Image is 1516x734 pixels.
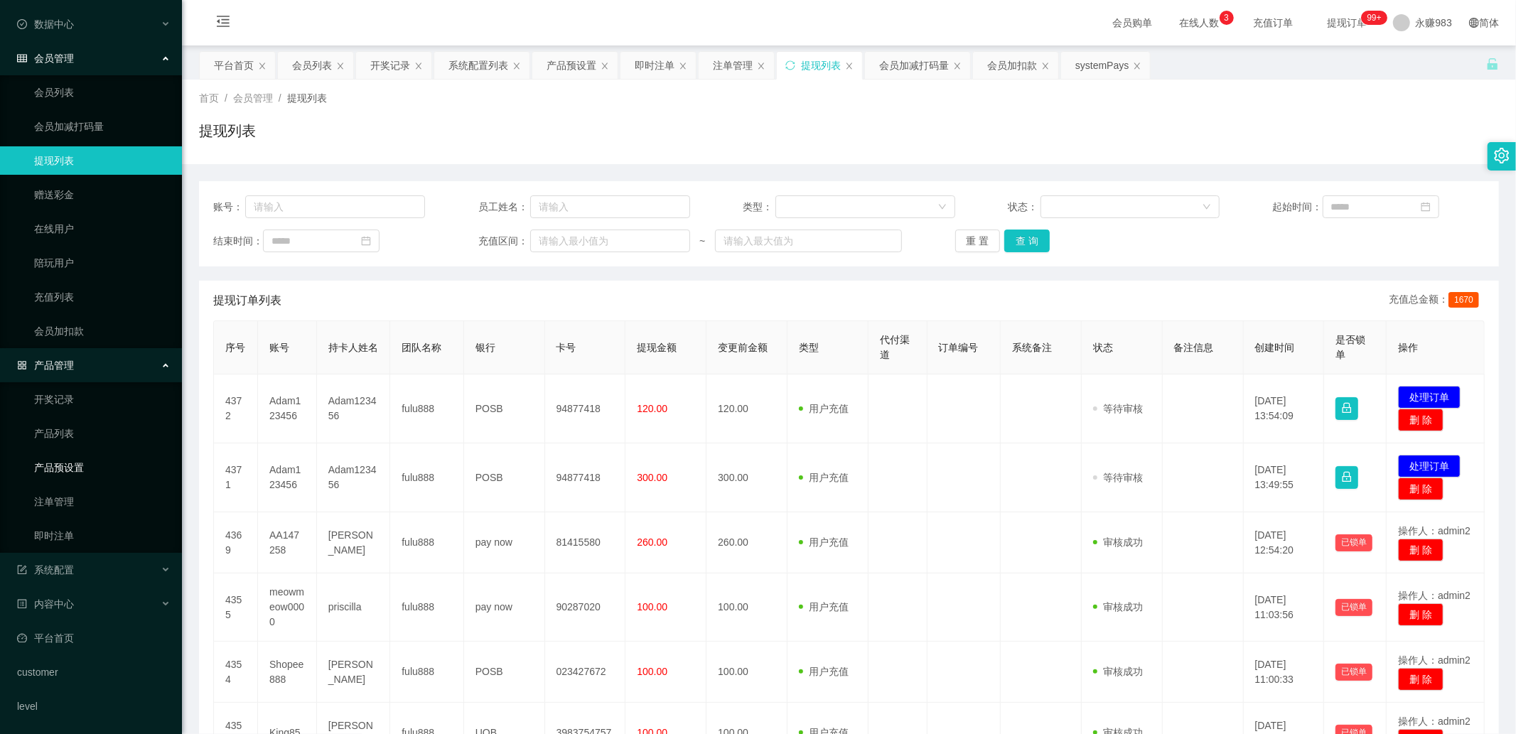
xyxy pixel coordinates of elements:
[34,249,171,277] a: 陪玩用户
[1321,18,1375,28] span: 提现订单
[557,342,576,353] span: 卡号
[1041,62,1050,70] i: 图标: close
[214,374,258,443] td: 4372
[1398,386,1461,409] button: 处理订单
[530,230,690,252] input: 请输入最小值为
[1398,342,1418,353] span: 操作
[34,112,171,141] a: 会员加减打码量
[545,573,626,642] td: 90287020
[464,512,545,573] td: pay now
[718,342,768,353] span: 变更前金额
[1469,18,1479,28] i: 图标: global
[1361,11,1387,25] sup: 275
[34,146,171,175] a: 提现列表
[390,642,463,703] td: fulu888
[845,62,854,70] i: 图标: close
[17,360,27,370] i: 图标: appstore-o
[1335,664,1372,681] button: 已锁单
[34,522,171,550] a: 即时注单
[713,52,753,79] div: 注单管理
[328,342,378,353] span: 持卡人姓名
[799,342,819,353] span: 类型
[402,342,441,353] span: 团队名称
[1448,292,1479,308] span: 1670
[545,374,626,443] td: 94877418
[1335,466,1358,489] button: 图标: lock
[317,512,390,573] td: [PERSON_NAME]
[1173,18,1227,28] span: 在线人数
[478,200,530,215] span: 员工姓名：
[1224,11,1229,25] p: 3
[679,62,687,70] i: 图标: close
[17,565,27,575] i: 图标: form
[287,92,327,104] span: 提现列表
[1247,18,1301,28] span: 充值订单
[637,666,667,677] span: 100.00
[34,78,171,107] a: 会员列表
[34,487,171,516] a: 注单管理
[17,624,171,652] a: 图标: dashboard平台首页
[601,62,609,70] i: 图标: close
[757,62,765,70] i: 图标: close
[1244,374,1325,443] td: [DATE] 13:54:09
[799,472,849,483] span: 用户充值
[292,52,332,79] div: 会员列表
[199,1,247,46] i: 图标: menu-fold
[706,443,787,512] td: 300.00
[279,92,281,104] span: /
[34,283,171,311] a: 充值列表
[213,200,245,215] span: 账号：
[1008,200,1041,215] span: 状态：
[464,642,545,703] td: POSB
[34,215,171,243] a: 在线用户
[17,692,171,720] a: level
[743,200,775,215] span: 类型：
[1486,58,1499,70] i: 图标: unlock
[245,195,425,218] input: 请输入
[1012,342,1052,353] span: 系统备注
[17,598,74,610] span: 内容中心
[1335,397,1358,420] button: 图标: lock
[258,642,317,703] td: Shopee888
[1398,539,1444,561] button: 删 除
[1004,230,1050,252] button: 查 询
[336,62,345,70] i: 图标: close
[530,195,690,218] input: 请输入
[1244,573,1325,642] td: [DATE] 11:03:56
[258,573,317,642] td: meowmeow0000
[1244,512,1325,573] td: [DATE] 12:54:20
[1273,200,1323,215] span: 起始时间：
[213,292,281,309] span: 提现订单列表
[370,52,410,79] div: 开奖记录
[475,342,495,353] span: 银行
[1398,590,1471,601] span: 操作人：admin2
[706,512,787,573] td: 260.00
[1398,668,1444,691] button: 删 除
[34,317,171,345] a: 会员加扣款
[1398,525,1471,536] span: 操作人：admin2
[17,360,74,371] span: 产品管理
[799,536,849,548] span: 用户充值
[1244,443,1325,512] td: [DATE] 13:49:55
[478,234,530,249] span: 充值区间：
[785,60,795,70] i: 图标: sync
[799,601,849,612] span: 用户充值
[258,512,317,573] td: AA147258
[637,342,677,353] span: 提现金额
[635,52,674,79] div: 即时注单
[545,443,626,512] td: 94877418
[1421,202,1431,212] i: 图标: calendar
[225,342,245,353] span: 序号
[1075,52,1129,79] div: systemPays
[512,62,521,70] i: 图标: close
[448,52,508,79] div: 系统配置列表
[464,573,545,642] td: pay now
[317,374,390,443] td: Adam123456
[17,658,171,686] a: customer
[545,512,626,573] td: 81415580
[1244,642,1325,703] td: [DATE] 11:00:33
[1093,342,1113,353] span: 状态
[690,234,715,249] span: ~
[390,374,463,443] td: fulu888
[199,92,219,104] span: 首页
